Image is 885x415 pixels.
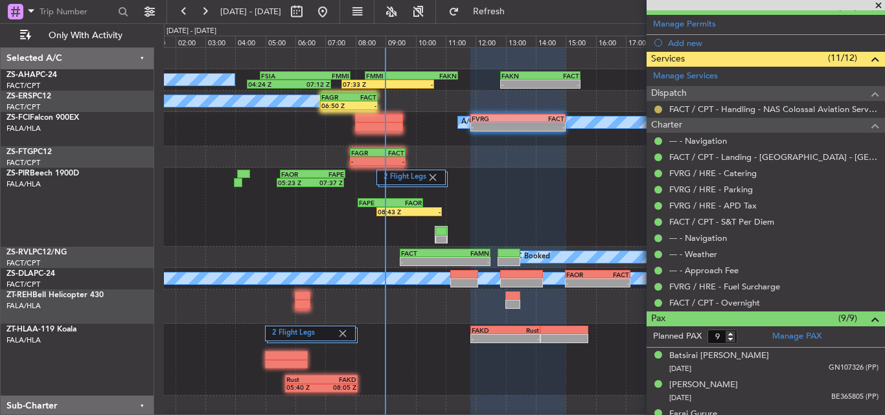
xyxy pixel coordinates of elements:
div: 16:00 [596,36,626,47]
div: A/C Booked [509,247,550,267]
div: [DATE] - [DATE] [167,26,216,37]
div: FAPE [359,199,390,207]
div: FAOR [566,271,597,278]
span: ZS-DLA [6,270,34,278]
div: 07:37 Z [310,179,343,186]
a: ZS-PIRBeech 1900D [6,170,79,177]
a: FACT/CPT [6,81,40,91]
a: FACT/CPT [6,280,40,289]
div: 05:40 Z [286,383,321,391]
span: (9/9) [838,311,857,325]
div: - [505,335,539,342]
a: FACT / CPT - S&T Per Diem [669,216,774,227]
div: FACT [540,72,579,80]
a: --- - Approach Fee [669,265,739,276]
div: Rust [286,376,321,383]
div: FVRG [472,115,518,122]
span: ZS-PIR [6,170,30,177]
div: - [445,258,489,265]
div: FAKN [501,72,540,80]
div: FAOR [390,199,421,207]
label: Planned PAX [653,330,702,343]
label: 2 Flight Legs [272,328,337,339]
div: 10:00 [416,36,446,47]
div: FAGR [321,93,349,101]
div: FAOR [281,170,312,178]
div: FMMI [305,72,349,80]
a: ZT-REHBell Helicopter 430 [6,291,104,299]
a: FALA/HLA [6,124,41,133]
a: ZS-ERSPC12 [6,93,51,100]
div: FACT [349,93,376,101]
div: 14:00 [536,36,566,47]
div: FAKD [472,326,505,334]
div: - [349,102,376,109]
div: FAPE [312,170,343,178]
div: 11:00 [446,36,476,47]
div: 06:50 Z [321,102,349,109]
span: ZT-REH [6,291,32,299]
div: - [351,157,378,165]
div: - [378,157,404,165]
a: FACT / CPT - Landing - [GEOGRAPHIC_DATA] - [GEOGRAPHIC_DATA] International FACT / CPT [669,151,879,163]
span: ZS-FCI [6,114,30,122]
span: ZS-RVL [6,249,32,256]
div: - [566,279,597,287]
span: [DATE] - [DATE] [220,6,281,17]
a: FALA/HLA [6,301,41,311]
div: FAKD [321,376,356,383]
div: - [472,335,505,342]
div: FACT [598,271,629,278]
a: ZS-DLAPC-24 [6,270,55,278]
span: [DATE] [669,393,691,403]
div: - [598,279,629,287]
a: --- - Navigation [669,232,727,243]
a: FACT/CPT [6,158,40,168]
span: (11/12) [828,51,857,65]
div: 08:43 Z [378,208,409,216]
a: ZS-AHAPC-24 [6,71,57,79]
a: Manage Services [653,70,718,83]
span: Only With Activity [34,31,137,40]
div: 09:00 [385,36,415,47]
div: 03:00 [205,36,235,47]
div: A/C Booked [461,113,502,132]
div: - [388,80,433,88]
span: ZS-FTG [6,148,33,156]
div: 02:00 [176,36,205,47]
a: FACT / CPT - Handling - NAS Colossal Aviation Services (Pty) Ltd [669,104,879,115]
div: - [409,208,441,216]
div: 05:23 Z [278,179,310,186]
div: - [501,80,540,88]
a: Manage Permits [653,18,716,31]
label: 2 Flight Legs [384,172,427,183]
div: 06:00 [295,36,325,47]
div: FACT [518,115,564,122]
button: Only With Activity [14,25,141,46]
div: - [540,80,579,88]
div: - [401,258,445,265]
div: Rust [505,326,539,334]
div: 07:12 Z [289,80,330,88]
span: Services [651,52,685,67]
a: ZS-FTGPC12 [6,148,52,156]
img: gray-close.svg [427,172,439,183]
div: 08:05 Z [321,383,356,391]
div: FSIA [261,72,305,80]
a: ZS-RVLPC12/NG [6,249,67,256]
div: FACT [401,249,445,257]
div: 07:00 [325,36,355,47]
div: [PERSON_NAME] [669,379,738,392]
div: FACT [378,149,404,157]
button: Refresh [442,1,520,22]
a: --- - Navigation [669,135,727,146]
a: FALA/HLA [6,179,41,189]
div: FAGR [351,149,378,157]
div: 04:00 [235,36,265,47]
span: BE365805 (PP) [831,392,879,403]
a: FALA/HLA [6,335,41,345]
span: [DATE] [669,364,691,374]
span: Refresh [462,7,516,16]
a: FVRG / HRE - Catering [669,168,757,179]
div: - [472,123,518,131]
